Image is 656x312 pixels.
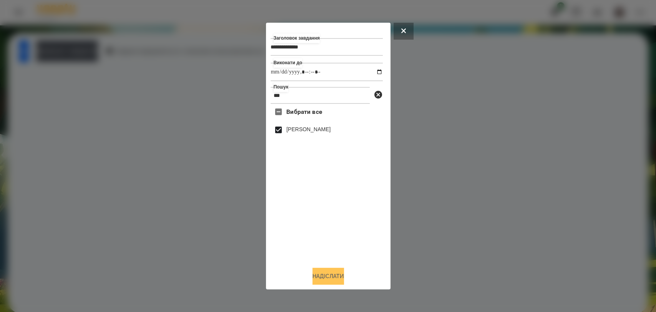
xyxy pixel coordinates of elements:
span: Вибрати все [286,107,322,117]
label: Пошук [274,82,289,92]
label: Виконати до [274,58,302,68]
label: [PERSON_NAME] [286,125,330,133]
button: Надіслати [312,268,344,285]
label: Заголовок завдання [274,33,320,43]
